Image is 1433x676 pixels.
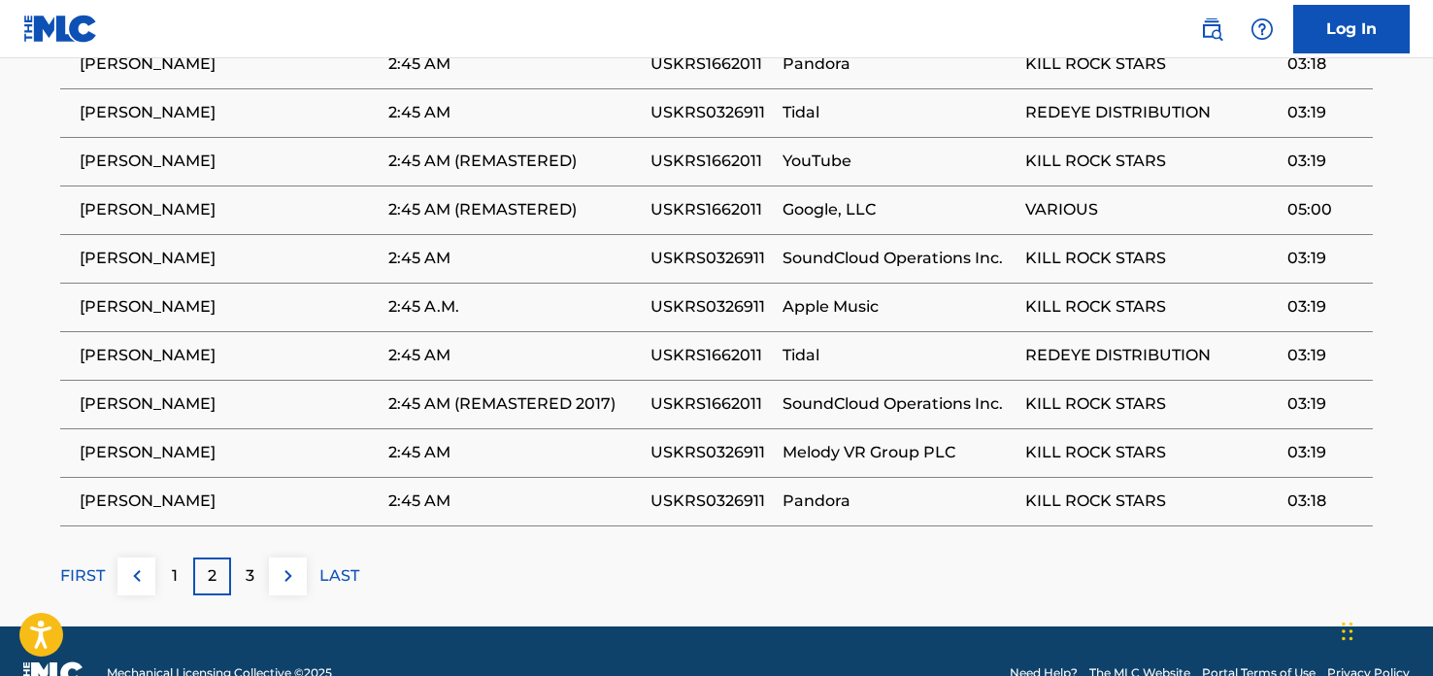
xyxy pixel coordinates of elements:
[80,247,379,270] span: [PERSON_NAME]
[1025,490,1278,513] span: KILL ROCK STARS
[1250,17,1274,41] img: help
[80,392,379,416] span: [PERSON_NAME]
[80,150,379,173] span: [PERSON_NAME]
[1287,52,1363,76] span: 03:18
[1025,344,1278,367] span: REDEYE DISTRIBUTION
[388,52,641,76] span: 2:45 AM
[388,295,641,319] span: 2:45 A.M.
[388,344,641,367] span: 2:45 AM
[277,564,300,588] img: right
[80,295,379,319] span: [PERSON_NAME]
[388,101,641,124] span: 2:45 AM
[1287,441,1363,464] span: 03:19
[80,52,379,76] span: [PERSON_NAME]
[388,247,641,270] span: 2:45 AM
[650,344,772,367] span: USKRS1662011
[172,564,178,588] p: 1
[1287,344,1363,367] span: 03:19
[650,441,772,464] span: USKRS0326911
[80,101,379,124] span: [PERSON_NAME]
[1243,10,1282,49] div: Help
[388,441,641,464] span: 2:45 AM
[1025,247,1278,270] span: KILL ROCK STARS
[80,198,379,221] span: [PERSON_NAME]
[388,490,641,513] span: 2:45 AM
[650,295,772,319] span: USKRS0326911
[1025,295,1278,319] span: KILL ROCK STARS
[1025,441,1278,464] span: KILL ROCK STARS
[783,344,1016,367] span: Tidal
[1192,10,1231,49] a: Public Search
[60,564,105,588] p: FIRST
[208,564,217,588] p: 2
[80,344,379,367] span: [PERSON_NAME]
[1025,150,1278,173] span: KILL ROCK STARS
[650,198,772,221] span: USKRS1662011
[783,101,1016,124] span: Tidal
[1200,17,1223,41] img: search
[125,564,149,588] img: left
[388,198,641,221] span: 2:45 AM (REMASTERED)
[1287,490,1363,513] span: 03:18
[388,150,641,173] span: 2:45 AM (REMASTERED)
[1025,52,1278,76] span: KILL ROCK STARS
[1287,295,1363,319] span: 03:19
[650,101,772,124] span: USKRS0326911
[388,392,641,416] span: 2:45 AM (REMASTERED 2017)
[783,295,1016,319] span: Apple Music
[1025,198,1278,221] span: VARIOUS
[1342,602,1353,660] div: Drag
[1287,247,1363,270] span: 03:19
[1287,101,1363,124] span: 03:19
[1287,392,1363,416] span: 03:19
[650,52,772,76] span: USKRS1662011
[783,52,1016,76] span: Pandora
[650,150,772,173] span: USKRS1662011
[1336,583,1433,676] iframe: Chat Widget
[783,150,1016,173] span: YouTube
[783,490,1016,513] span: Pandora
[80,490,379,513] span: [PERSON_NAME]
[650,392,772,416] span: USKRS1662011
[650,247,772,270] span: USKRS0326911
[23,15,98,43] img: MLC Logo
[80,441,379,464] span: [PERSON_NAME]
[783,392,1016,416] span: SoundCloud Operations Inc.
[1025,392,1278,416] span: KILL ROCK STARS
[1287,150,1363,173] span: 03:19
[783,198,1016,221] span: Google, LLC
[650,490,772,513] span: USKRS0326911
[319,564,359,588] p: LAST
[1025,101,1278,124] span: REDEYE DISTRIBUTION
[783,441,1016,464] span: Melody VR Group PLC
[783,247,1016,270] span: SoundCloud Operations Inc.
[1287,198,1363,221] span: 05:00
[1293,5,1410,53] a: Log In
[246,564,254,588] p: 3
